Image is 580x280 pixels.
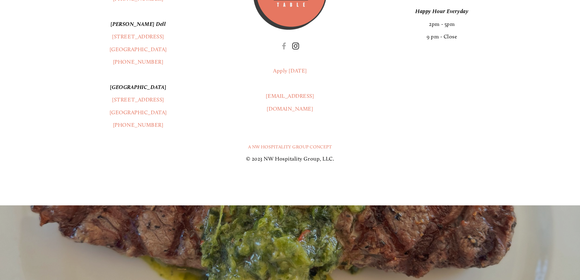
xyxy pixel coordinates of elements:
p: © 2023 NW Hospitality Group, LLC. [35,153,545,165]
a: [GEOGRAPHIC_DATA] [110,46,167,53]
a: [STREET_ADDRESS][GEOGRAPHIC_DATA] [110,96,167,115]
a: A NW Hospitality Group Concept [248,144,332,150]
a: [PHONE_NUMBER] [113,122,163,128]
a: [EMAIL_ADDRESS][DOMAIN_NAME] [266,93,314,112]
a: Apply [DATE] [273,67,307,74]
a: [PHONE_NUMBER] [113,58,163,65]
em: [GEOGRAPHIC_DATA] [110,84,167,90]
